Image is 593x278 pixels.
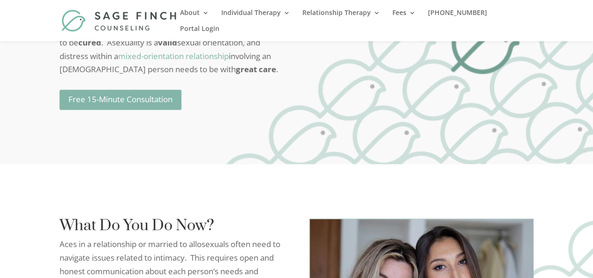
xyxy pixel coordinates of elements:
a: Free 15-Minute Consultation [60,90,181,110]
a: About [180,9,209,25]
img: Sage Finch Counseling | LGBTQ+ Therapy in Plano [61,9,179,32]
a: Relationship Therapy [302,9,380,25]
a: Fees [392,9,416,25]
a: Portal Login [180,25,219,41]
a: mixed-orientation relationship [118,51,229,61]
a: [PHONE_NUMBER] [428,9,487,25]
h2: What Do You Do Now? [60,218,284,237]
strong: great care [236,64,276,75]
a: Individual Therapy [221,9,290,25]
strong: valid [158,37,177,48]
strong: cured [78,37,101,48]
